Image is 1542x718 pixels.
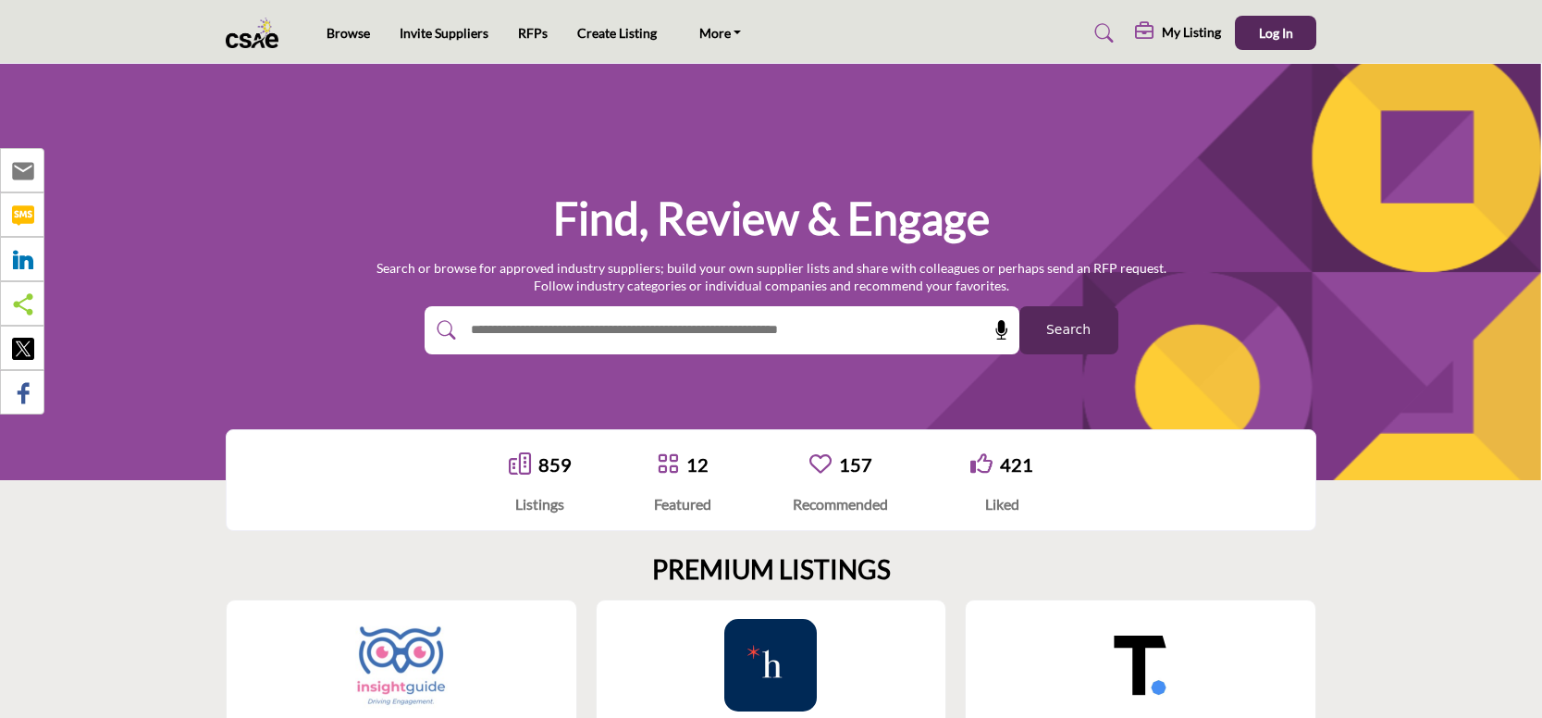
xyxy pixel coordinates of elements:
a: Go to Recommended [809,452,832,477]
div: Recommended [793,493,888,515]
a: 157 [839,453,872,476]
a: Search [1077,19,1126,48]
span: Log In [1259,25,1293,41]
a: Go to Featured [657,452,679,477]
a: 859 [538,453,572,476]
div: Listings [509,493,572,515]
a: RFPs [518,25,548,41]
a: 421 [1000,453,1033,476]
button: Log In [1235,16,1316,50]
h1: Find, Review & Engage [553,190,990,247]
span: Search [1046,320,1091,340]
div: Featured [654,493,711,515]
a: 12 [686,453,709,476]
img: Twirling Umbrellas Ltd. [1094,619,1187,712]
button: Search [1019,306,1118,354]
a: Invite Suppliers [400,25,488,41]
a: Browse [327,25,370,41]
img: Insight Guide [355,619,448,712]
a: Create Listing [577,25,657,41]
h2: PREMIUM LISTINGS [652,554,891,586]
div: Liked [970,493,1033,515]
div: My Listing [1135,22,1221,44]
h5: My Listing [1162,24,1221,41]
img: Site Logo [226,18,288,48]
p: Search or browse for approved industry suppliers; build your own supplier lists and share with co... [376,259,1166,295]
img: Honest Agency [724,619,817,712]
a: More [686,20,755,46]
i: Go to Liked [970,452,993,475]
